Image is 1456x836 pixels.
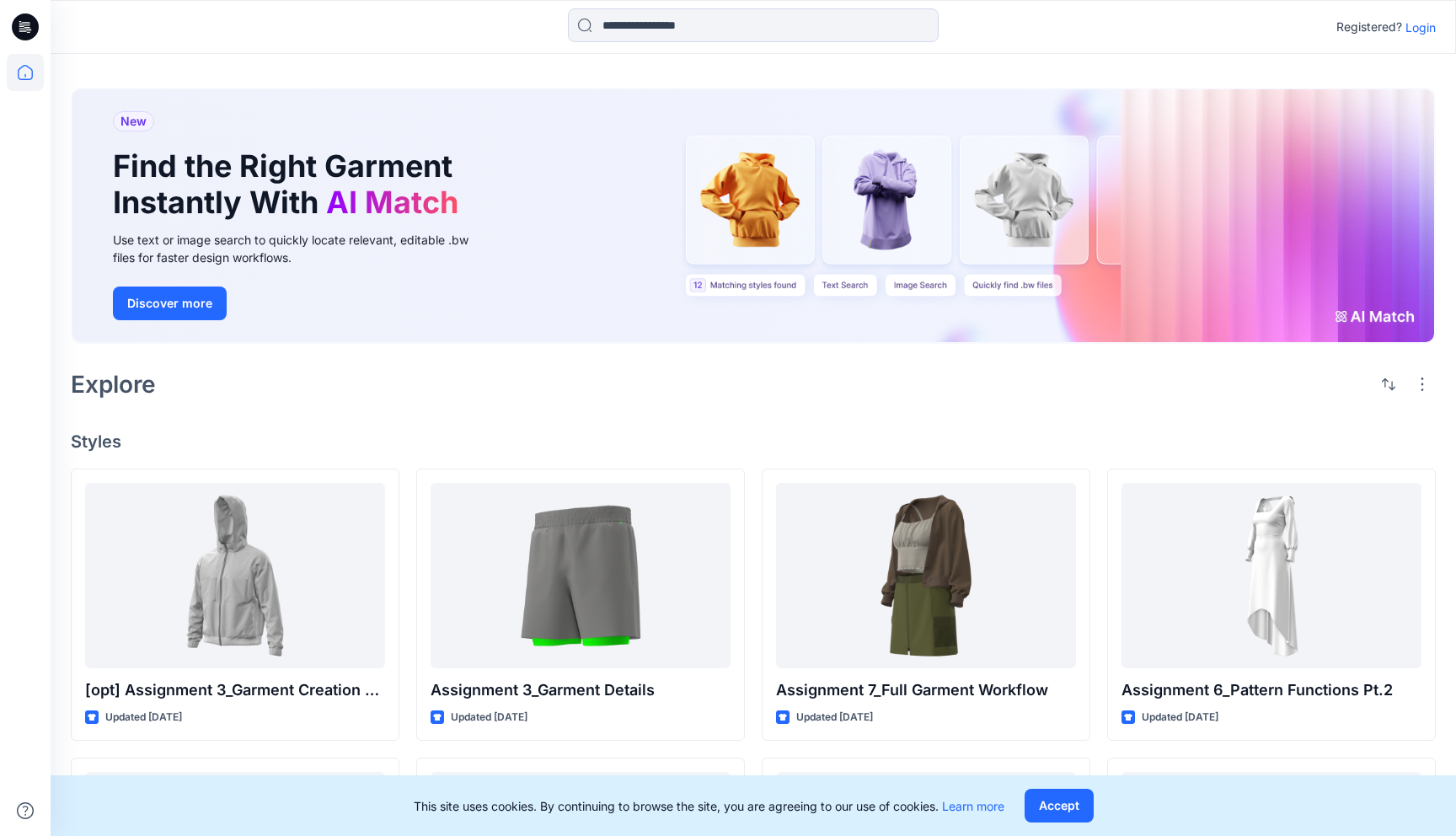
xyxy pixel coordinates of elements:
p: This site uses cookies. By continuing to browse the site, you are agreeing to our use of cookies. [414,797,1004,815]
p: Updated [DATE] [1142,709,1218,726]
span: New [120,111,147,131]
a: Assignment 7_Full Garment Workflow [776,483,1076,668]
h2: Explore [71,371,156,398]
button: Accept [1025,789,1094,823]
p: Updated [DATE] [451,709,527,726]
div: Use text or image search to quickly locate relevant, editable .bw files for faster design workflows. [113,231,492,266]
span: AI Match [326,184,458,221]
p: Updated [DATE] [105,709,182,726]
p: Registered? [1336,17,1402,37]
h1: Find the Right Garment Instantly With [113,148,467,221]
p: Assignment 7_Full Garment Workflow [776,678,1076,702]
a: Learn more [942,799,1004,813]
p: Login [1405,19,1436,36]
p: Assignment 3_Garment Details [431,678,731,702]
p: Updated [DATE] [796,709,873,726]
button: Discover more [113,287,227,320]
p: [opt] Assignment 3_Garment Creation Details [85,678,385,702]
a: [opt] Assignment 3_Garment Creation Details [85,483,385,668]
a: Assignment 3_Garment Details [431,483,731,668]
h4: Styles [71,431,1436,452]
a: Assignment 6_Pattern Functions Pt.2 [1121,483,1421,668]
p: Assignment 6_Pattern Functions Pt.2 [1121,678,1421,702]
